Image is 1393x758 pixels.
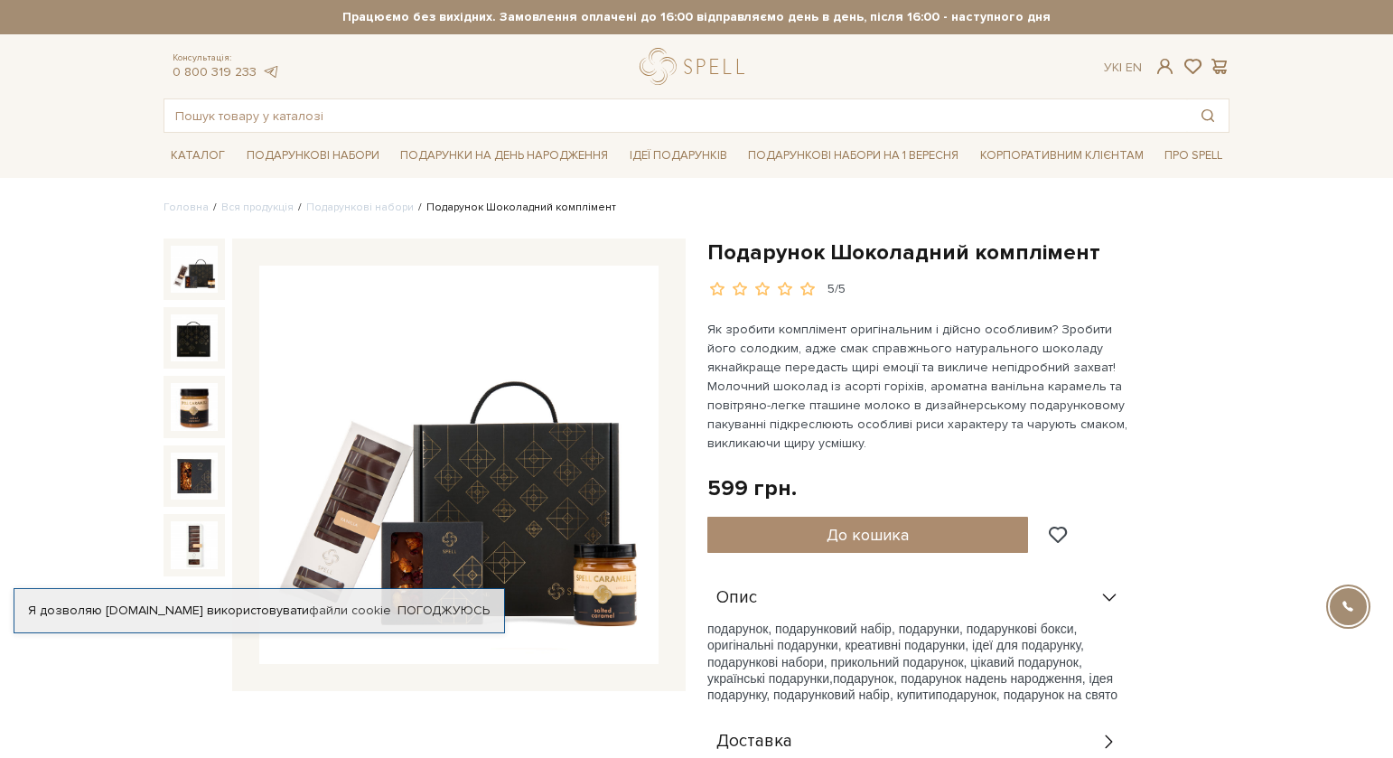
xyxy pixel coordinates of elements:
a: 0 800 319 233 [173,64,257,80]
div: Я дозволяю [DOMAIN_NAME] використовувати [14,603,504,619]
button: Пошук товару у каталозі [1187,99,1229,132]
a: Ідеї подарунків [622,142,734,170]
p: Як зробити комплімент оригінальним і дійсно особливим? Зробити його солодким, адже смак справжньо... [707,320,1131,453]
a: Головна [164,201,209,214]
img: Подарунок Шоколадний комплімент [171,521,218,568]
a: Подарунки на День народження [393,142,615,170]
a: Подарункові набори [239,142,387,170]
a: Подарункові набори на 1 Вересня [741,140,966,171]
div: 5/5 [827,281,846,298]
img: Подарунок Шоколадний комплімент [171,453,218,500]
span: день народження [979,671,1082,686]
a: Вся продукція [221,201,294,214]
a: Про Spell [1157,142,1229,170]
span: Консультація: [173,52,279,64]
span: Доставка [716,734,792,750]
span: , [829,671,833,686]
img: Подарунок Шоколадний комплімент [171,383,218,430]
strong: Працюємо без вихідних. Замовлення оплачені до 16:00 відправляємо день в день, після 16:00 - насту... [164,9,1229,25]
h1: Подарунок Шоколадний комплімент [707,239,1229,267]
span: подарунок, подарунок на свято [936,688,1118,702]
a: logo [640,48,753,85]
span: Опис [716,590,757,606]
input: Пошук товару у каталозі [164,99,1187,132]
img: Подарунок Шоколадний комплімент [171,314,218,361]
a: Каталог [164,142,232,170]
span: подарунок, подарунок на [833,671,979,686]
img: Подарунок Шоколадний комплімент [259,266,659,665]
span: До кошика [827,525,909,545]
a: файли cookie [309,603,391,618]
a: Подарункові набори [306,201,414,214]
span: | [1119,60,1122,75]
div: Ук [1104,60,1142,76]
button: До кошика [707,517,1028,553]
a: Корпоративним клієнтам [973,140,1151,171]
img: Подарунок Шоколадний комплімент [171,246,218,293]
a: telegram [261,64,279,80]
div: 599 грн. [707,474,797,502]
a: En [1126,60,1142,75]
li: Подарунок Шоколадний комплімент [414,200,616,216]
a: Погоджуюсь [397,603,490,619]
span: подарунок, подарунковий набір, подарунки, подарункові бокси, оригінальні подарунки, креативні под... [707,622,1084,686]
